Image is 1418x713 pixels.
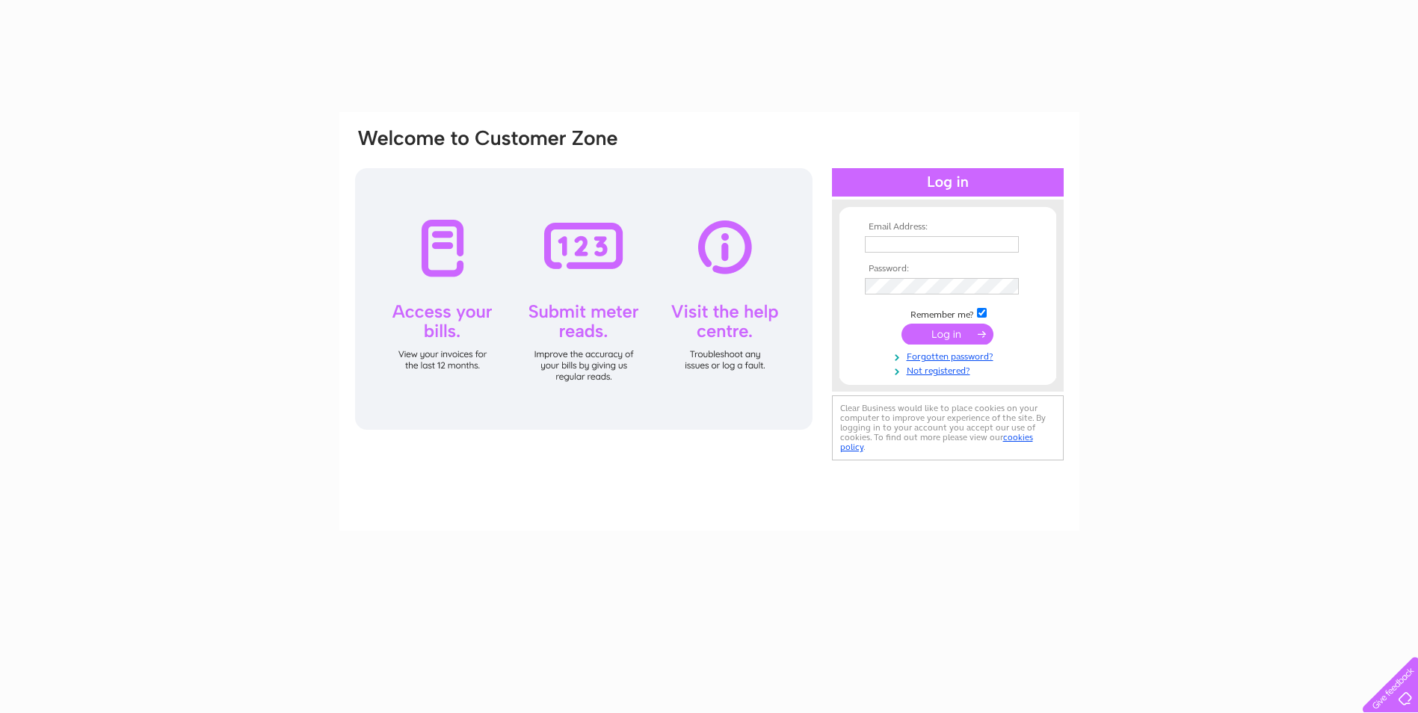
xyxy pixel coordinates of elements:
[865,362,1035,377] a: Not registered?
[861,222,1035,232] th: Email Address:
[901,324,993,345] input: Submit
[861,264,1035,274] th: Password:
[832,395,1064,460] div: Clear Business would like to place cookies on your computer to improve your experience of the sit...
[840,432,1033,452] a: cookies policy
[861,306,1035,321] td: Remember me?
[865,348,1035,362] a: Forgotten password?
